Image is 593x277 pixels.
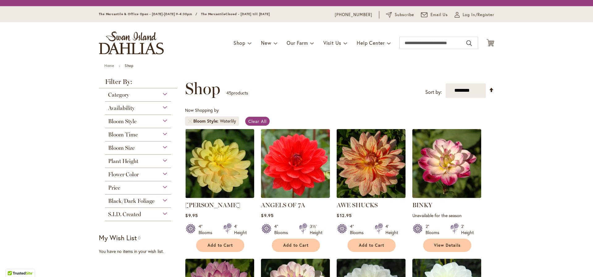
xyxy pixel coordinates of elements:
a: AWE SHUCKS [337,193,406,199]
span: Visit Us [323,40,341,46]
span: Bloom Style [108,118,137,125]
strong: Filter By: [99,78,177,88]
div: 3½' Height [310,223,322,236]
span: Log In/Register [463,12,494,18]
span: Bloom Size [108,145,135,151]
span: S.I.D. Created [108,211,141,218]
span: Add to Cart [208,243,233,248]
div: 4' Height [385,223,398,236]
div: 4" Blooms [199,223,216,236]
div: You have no items in your wish list. [99,248,181,254]
a: Email Us [421,12,448,18]
span: Availability [108,105,135,111]
span: Now Shopping by [185,107,219,113]
button: Add to Cart [196,239,244,252]
label: Sort by: [425,86,442,98]
a: Remove Bloom Style Waterlily [188,119,192,123]
span: Plant Height [108,158,138,165]
img: ANGELS OF 7A [261,129,330,198]
span: Closed - [DATE] till [DATE] [225,12,270,16]
a: [PHONE_NUMBER] [335,12,372,18]
span: Email Us [431,12,448,18]
span: $9.95 [261,212,273,218]
a: ANGELS OF 7A [261,193,330,199]
p: Unavailable for the season [412,212,481,218]
span: Clear All [248,118,267,124]
img: BINKY [412,129,481,198]
strong: Shop [125,63,133,68]
div: 4" Blooms [350,223,367,236]
a: AWE SHUCKS [337,201,378,209]
a: BINKY [412,193,481,199]
span: 45 [226,90,231,96]
a: Home [104,63,114,68]
div: 2' Height [461,223,474,236]
div: 4" Blooms [274,223,292,236]
span: Our Farm [287,40,308,46]
span: Category [108,91,129,98]
span: Add to Cart [283,243,309,248]
button: Add to Cart [347,239,396,252]
img: AHOY MATEY [185,129,254,198]
div: 4' Height [234,223,247,236]
a: [PERSON_NAME] [185,201,240,209]
span: Price [108,184,120,191]
span: $12.95 [337,212,351,218]
span: Flower Color [108,171,139,178]
span: Subscribe [395,12,414,18]
div: 2" Blooms [426,223,443,236]
span: Shop [233,40,246,46]
a: View Details [423,239,471,252]
span: $9.95 [185,212,198,218]
button: Add to Cart [272,239,320,252]
span: Bloom Time [108,131,138,138]
img: AWE SHUCKS [337,129,406,198]
a: Clear All [245,117,270,126]
button: Search [466,38,472,48]
strong: My Wish List [99,233,137,242]
a: BINKY [412,201,432,209]
span: The Mercantile & Office Open - [DATE]-[DATE] 9-4:30pm / The Mercantile [99,12,225,16]
a: Log In/Register [455,12,494,18]
span: Shop [185,79,220,98]
span: Black/Dark Foliage [108,198,154,204]
p: products [226,88,248,98]
span: Help Center [357,40,385,46]
span: Add to Cart [359,243,384,248]
div: Waterlily [220,118,236,124]
span: View Details [434,243,461,248]
a: Subscribe [386,12,414,18]
a: store logo [99,31,164,54]
a: ANGELS OF 7A [261,201,305,209]
span: New [261,40,271,46]
span: Bloom Style [193,118,220,124]
a: AHOY MATEY [185,193,254,199]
